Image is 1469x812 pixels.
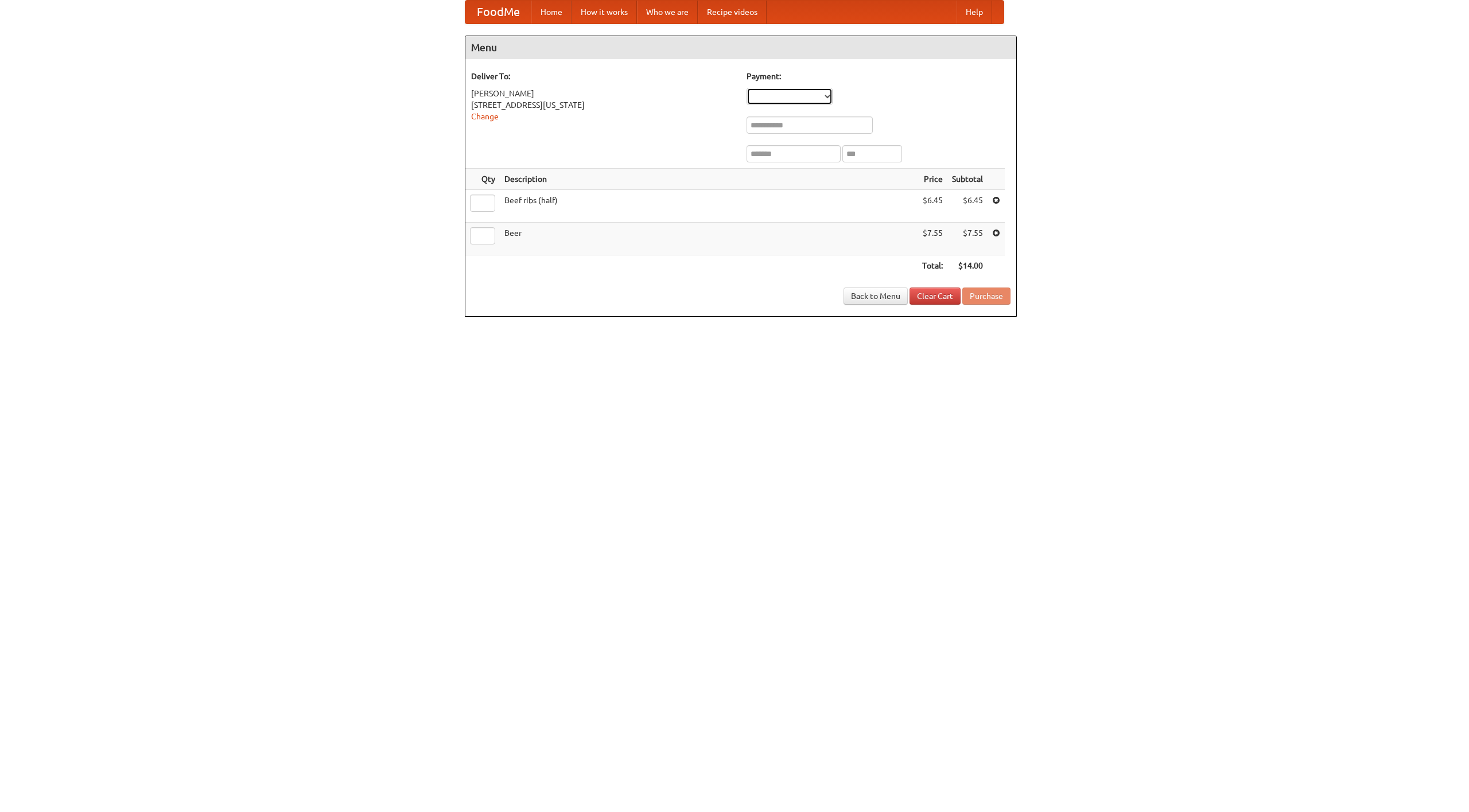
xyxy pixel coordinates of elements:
[471,99,735,111] div: [STREET_ADDRESS][US_STATE]
[910,287,961,305] a: Clear Cart
[957,1,992,24] a: Help
[465,36,1016,59] h4: Menu
[918,169,947,190] th: Price
[500,223,918,255] td: Beer
[947,190,988,223] td: $6.45
[500,190,918,223] td: Beef ribs (half)
[500,169,918,190] th: Description
[918,190,947,223] td: $6.45
[531,1,572,24] a: Home
[947,169,988,190] th: Subtotal
[637,1,698,24] a: Who we are
[465,169,500,190] th: Qty
[918,255,947,277] th: Total:
[747,71,1011,82] h5: Payment:
[918,223,947,255] td: $7.55
[844,287,908,305] a: Back to Menu
[572,1,637,24] a: How it works
[947,223,988,255] td: $7.55
[962,287,1011,305] button: Purchase
[465,1,531,24] a: FoodMe
[471,88,735,99] div: [PERSON_NAME]
[947,255,988,277] th: $14.00
[471,112,499,121] a: Change
[471,71,735,82] h5: Deliver To:
[698,1,767,24] a: Recipe videos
